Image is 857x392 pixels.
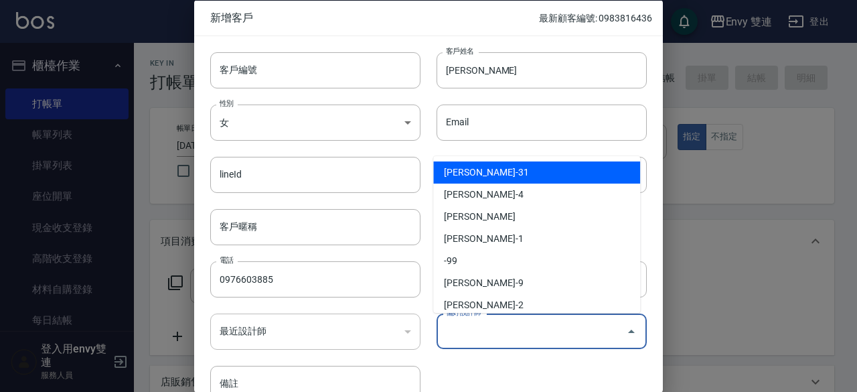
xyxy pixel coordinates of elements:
li: [PERSON_NAME]-4 [433,184,640,206]
li: [PERSON_NAME]-2 [433,294,640,316]
li: [PERSON_NAME]-1 [433,228,640,250]
label: 性別 [220,98,234,108]
li: [PERSON_NAME] [433,206,640,228]
span: 新增客戶 [210,11,539,24]
li: -99 [433,250,640,272]
li: [PERSON_NAME]-9 [433,272,640,294]
label: 電話 [220,255,234,265]
label: 客戶姓名 [446,46,474,56]
li: [PERSON_NAME]-31 [433,161,640,184]
div: 女 [210,104,420,140]
p: 最新顧客編號: 0983816436 [539,11,652,25]
button: Close [621,320,642,342]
